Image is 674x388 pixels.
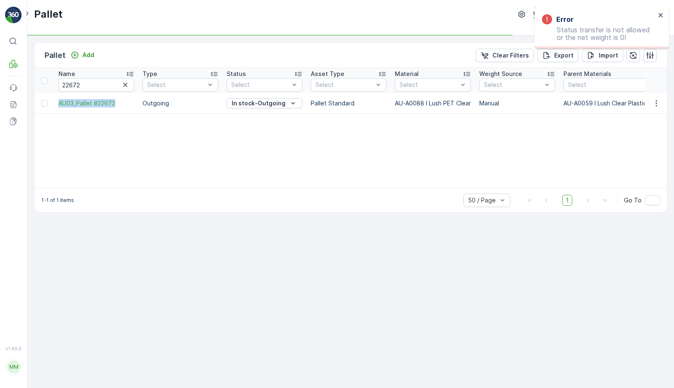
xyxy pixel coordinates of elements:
[58,99,134,107] a: AU03_Pallet #22672
[391,93,475,113] td: AU-A0088 I Lush PET Clear
[5,353,22,381] button: MM
[556,14,574,24] h3: Error
[562,195,572,206] span: 1
[582,49,623,62] button: Import
[537,49,579,62] button: Export
[227,70,246,78] p: Status
[658,12,664,20] button: close
[492,51,529,60] p: Clear Filters
[227,98,302,108] button: In stock-Outgoing
[67,50,98,60] button: Add
[599,51,618,60] p: Import
[534,10,547,19] img: terracycle_logo.png
[484,81,542,89] p: Select
[58,78,134,92] input: Search
[534,7,667,22] button: Terracycle-AU04 - Sendable(+10:00)
[232,99,285,107] p: In stock-Outgoing
[311,70,344,78] p: Asset Type
[563,70,611,78] p: Parent Materials
[476,49,534,62] button: Clear Filters
[58,70,75,78] p: Name
[315,81,373,89] p: Select
[41,197,74,204] p: 1-1 of 1 items
[138,93,222,113] td: Outgoing
[475,93,559,113] td: Manual
[143,70,157,78] p: Type
[147,81,205,89] p: Select
[624,196,642,204] span: Go To
[45,50,66,61] p: Pallet
[399,81,458,89] p: Select
[307,93,391,113] td: Pallet Standard
[34,8,63,21] p: Pallet
[5,7,22,24] img: logo
[479,70,522,78] p: Weight Source
[41,100,48,107] div: Toggle Row Selected
[82,51,94,59] p: Add
[554,51,574,60] p: Export
[542,26,655,41] p: Status transfer is not allowed or the net weight is 0!
[231,81,289,89] p: Select
[395,70,419,78] p: Material
[5,346,22,351] span: v 1.49.0
[7,360,21,374] div: MM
